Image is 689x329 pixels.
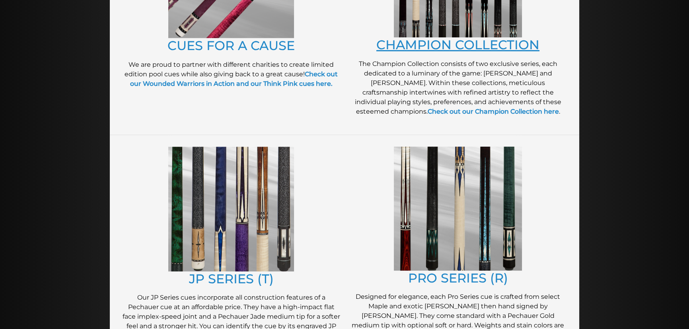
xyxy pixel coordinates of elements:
[122,60,341,89] p: We are proud to partner with different charities to create limited edition pool cues while also g...
[189,271,274,286] a: JP SERIES (T)
[348,59,567,116] p: The Champion Collection consists of two exclusive series, each dedicated to a luminary of the gam...
[130,70,338,87] a: Check out our Wounded Warriors in Action and our Think Pink cues here.
[376,37,539,52] a: CHAMPION COLLECTION
[428,108,559,115] a: Check out our Champion Collection here
[167,38,295,53] a: CUES FOR A CAUSE
[408,270,508,286] a: PRO SERIES (R)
